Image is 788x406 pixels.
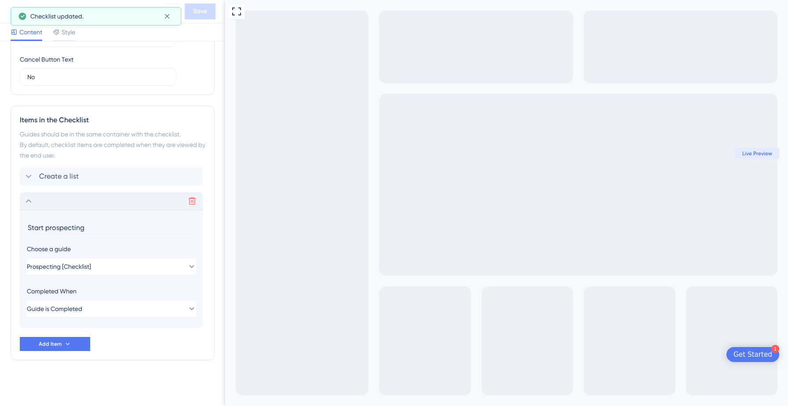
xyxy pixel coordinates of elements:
span: Prospecting [Checklist] [27,261,91,272]
input: Header [27,221,197,234]
div: Open Get Started checklist, remaining modules: 1 [501,347,554,362]
div: Get Started [508,350,547,359]
span: Save [193,6,207,17]
span: Live Preview [517,150,547,157]
div: Guides should be in the same container with the checklist. By default, checklist items are comple... [20,129,205,161]
div: Cancel Button Text [20,54,73,65]
button: Guide is Completed [27,300,196,318]
div: Completed When [27,286,196,296]
span: Guide is Completed [27,304,82,314]
input: Type the value [27,72,169,82]
div: Goal [Business]: Lead Management [28,5,162,18]
button: Save [185,4,215,19]
span: Create a list [39,171,79,182]
span: Add Item [39,340,62,347]
div: 1 [546,345,554,353]
span: Content [19,27,42,37]
div: Choose a guide [27,244,196,254]
span: Checklist updated. [30,11,84,22]
button: Add Item [20,337,90,351]
span: Style [62,27,75,37]
div: Items in the Checklist [20,115,205,125]
button: Prospecting [Checklist] [27,258,196,275]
